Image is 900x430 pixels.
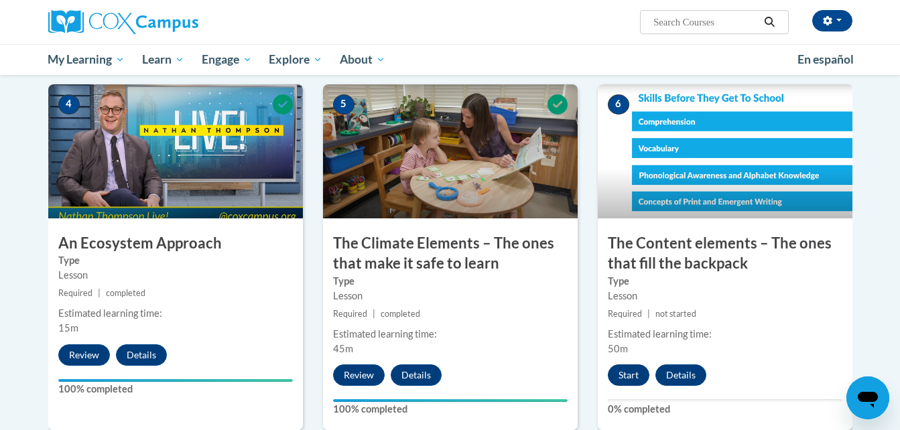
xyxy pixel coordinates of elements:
[40,44,134,75] a: My Learning
[608,274,842,289] label: Type
[608,343,628,354] span: 50m
[48,52,125,68] span: My Learning
[333,274,568,289] label: Type
[655,364,706,386] button: Details
[598,233,852,275] h3: The Content elements – The ones that fill the backpack
[193,44,261,75] a: Engage
[789,46,862,74] a: En español
[58,322,78,334] span: 15m
[58,382,293,397] label: 100% completed
[333,309,367,319] span: Required
[323,84,578,218] img: Course Image
[58,344,110,366] button: Review
[98,288,101,298] span: |
[647,309,650,319] span: |
[48,233,303,254] h3: An Ecosystem Approach
[812,10,852,31] button: Account Settings
[58,306,293,321] div: Estimated learning time:
[260,44,331,75] a: Explore
[608,327,842,342] div: Estimated learning time:
[333,402,568,417] label: 100% completed
[797,52,854,66] span: En español
[269,52,322,68] span: Explore
[48,10,303,34] a: Cox Campus
[58,379,293,382] div: Your progress
[655,309,696,319] span: not started
[333,399,568,402] div: Your progress
[48,84,303,218] img: Course Image
[846,376,889,419] iframe: Button to launch messaging window
[58,94,80,115] span: 4
[28,44,873,75] div: Main menu
[608,289,842,303] div: Lesson
[759,14,779,30] button: Search
[106,288,145,298] span: completed
[381,309,420,319] span: completed
[133,44,193,75] a: Learn
[373,309,375,319] span: |
[333,94,355,115] span: 5
[142,52,184,68] span: Learn
[333,343,353,354] span: 45m
[391,364,442,386] button: Details
[202,52,252,68] span: Engage
[608,94,629,115] span: 6
[608,364,649,386] button: Start
[652,14,759,30] input: Search Courses
[323,233,578,275] h3: The Climate Elements – The ones that make it safe to learn
[598,84,852,218] img: Course Image
[608,402,842,417] label: 0% completed
[331,44,394,75] a: About
[608,309,642,319] span: Required
[58,288,92,298] span: Required
[48,10,198,34] img: Cox Campus
[340,52,385,68] span: About
[333,289,568,303] div: Lesson
[58,253,293,268] label: Type
[333,364,385,386] button: Review
[333,327,568,342] div: Estimated learning time:
[116,344,167,366] button: Details
[58,268,293,283] div: Lesson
